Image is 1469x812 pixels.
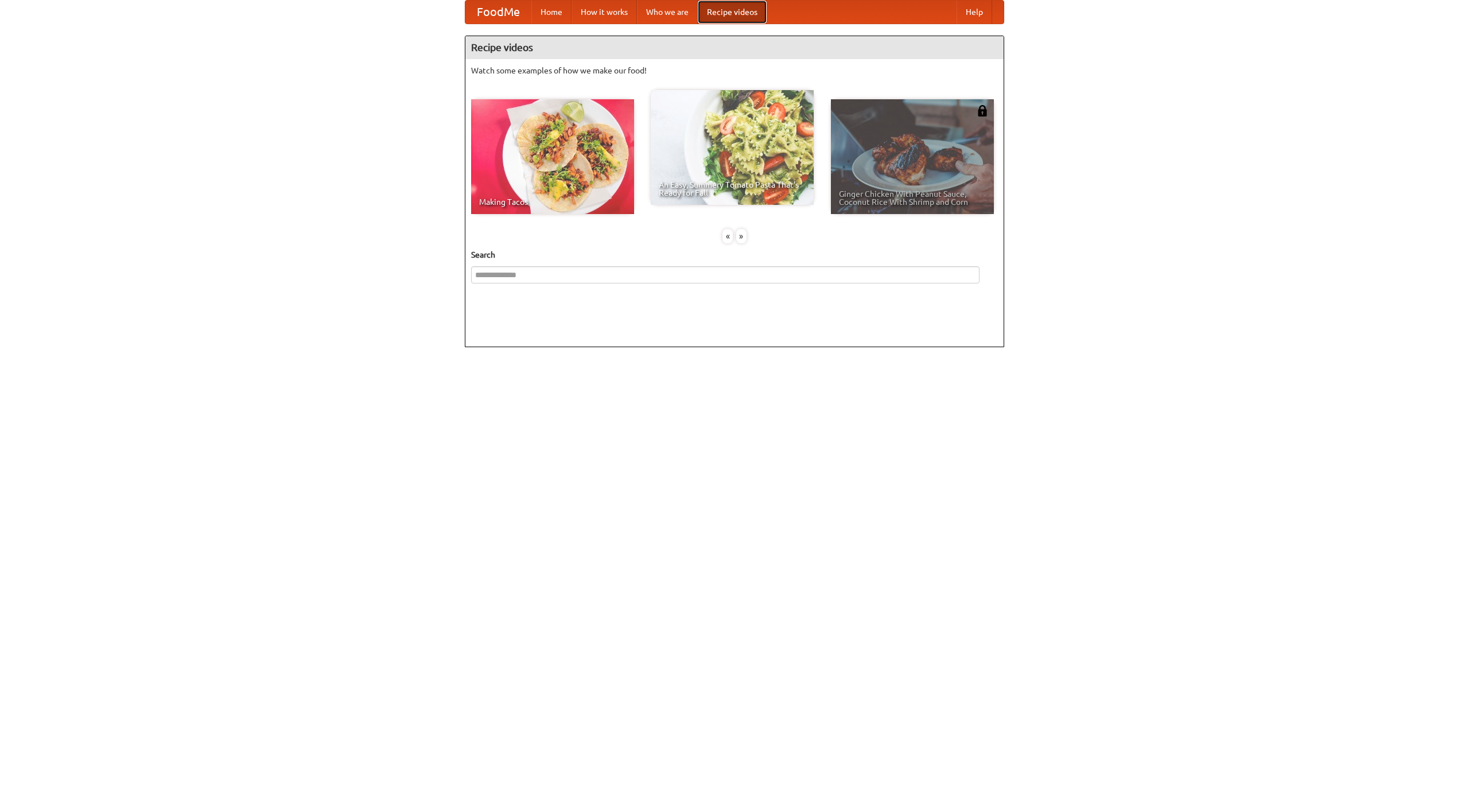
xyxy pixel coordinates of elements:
h4: Recipe videos [465,36,1004,59]
p: Watch some examples of how we make our food! [471,65,998,76]
h5: Search [471,249,998,261]
a: An Easy, Summery Tomato Pasta That's Ready for Fall [651,90,814,205]
a: Home [531,1,572,24]
span: An Easy, Summery Tomato Pasta That's Ready for Fall [659,181,806,197]
img: 483408.png [977,105,988,116]
div: » [736,229,747,243]
div: « [722,229,733,243]
a: Who we are [637,1,698,24]
a: Recipe videos [698,1,767,24]
a: FoodMe [465,1,531,24]
a: Making Tacos [471,99,634,214]
a: How it works [572,1,637,24]
a: Help [957,1,992,24]
span: Making Tacos [479,198,626,206]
